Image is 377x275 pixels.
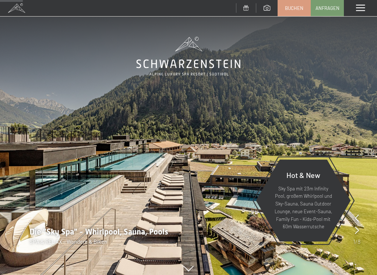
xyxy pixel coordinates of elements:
a: Buchen [278,0,310,16]
span: Hot & New [286,171,320,179]
span: Die "Sky Spa" - Whirlpool, Sauna, Pools [29,227,168,236]
span: Buchen [285,5,303,11]
a: Hot & New Sky Spa mit 23m Infinity Pool, großem Whirlpool und Sky-Sauna, Sauna Outdoor Lounge, ne... [256,159,351,242]
p: Sky Spa mit 23m Infinity Pool, großem Whirlpool und Sky-Sauna, Sauna Outdoor Lounge, neue Event-S... [274,185,333,231]
span: / [355,238,357,246]
span: Anfragen [316,5,339,11]
span: 1 [353,238,355,246]
span: 8 [357,238,360,246]
a: Anfragen [311,0,343,16]
span: SPA & RELAX - Wandern & Biken [29,238,107,245]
